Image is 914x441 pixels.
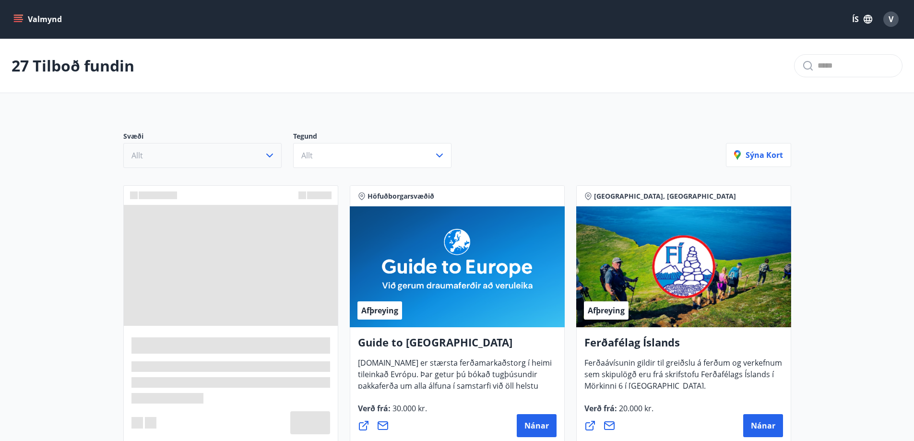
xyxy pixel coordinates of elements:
span: [GEOGRAPHIC_DATA], [GEOGRAPHIC_DATA] [594,191,736,201]
button: V [879,8,902,31]
span: [DOMAIN_NAME] er stærsta ferðamarkaðstorg í heimi tileinkað Evrópu. Þar getur þú bókað tugþúsundi... [358,358,552,422]
button: ÍS [847,11,878,28]
button: menu [12,11,66,28]
button: Allt [293,143,451,168]
span: Nánar [751,420,775,431]
button: Allt [123,143,282,168]
p: Tegund [293,131,463,143]
p: Svæði [123,131,293,143]
span: 20.000 kr. [617,403,653,414]
span: Ferðaávísunin gildir til greiðslu á ferðum og verkefnum sem skipulögð eru frá skrifstofu Ferðafél... [584,358,782,399]
button: Nánar [743,414,783,437]
span: Verð frá : [584,403,653,421]
span: Afþreying [588,305,625,316]
p: 27 Tilboð fundin [12,55,134,76]
span: Afþreying [361,305,398,316]
span: Allt [301,150,313,161]
span: Nánar [524,420,549,431]
span: Allt [131,150,143,161]
span: Höfuðborgarsvæðið [368,191,434,201]
p: Sýna kort [734,150,783,160]
h4: Guide to [GEOGRAPHIC_DATA] [358,335,557,357]
span: 30.000 kr. [391,403,427,414]
h4: Ferðafélag Íslands [584,335,783,357]
button: Sýna kort [726,143,791,167]
button: Nánar [517,414,557,437]
span: V [889,14,893,24]
span: Verð frá : [358,403,427,421]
